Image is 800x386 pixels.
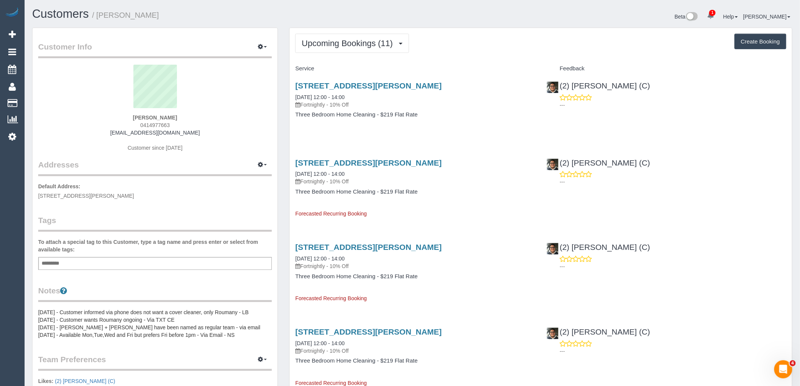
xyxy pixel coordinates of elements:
[295,243,442,251] a: [STREET_ADDRESS][PERSON_NAME]
[38,193,134,199] span: [STREET_ADDRESS][PERSON_NAME]
[295,295,367,301] span: Forecasted Recurring Booking
[295,327,442,336] a: [STREET_ADDRESS][PERSON_NAME]
[38,41,272,58] legend: Customer Info
[5,8,20,18] img: Automaid Logo
[547,243,558,254] img: (2) Roumany Gergis (C)
[295,81,442,90] a: [STREET_ADDRESS][PERSON_NAME]
[560,263,786,270] p: ---
[547,327,650,336] a: (2) [PERSON_NAME] (C)
[128,145,183,151] span: Customer since [DATE]
[38,215,272,232] legend: Tags
[295,94,344,100] a: [DATE] 12:00 - 14:00
[560,101,786,109] p: ---
[295,171,344,177] a: [DATE] 12:00 - 14:00
[295,65,535,72] h4: Service
[295,256,344,262] a: [DATE] 12:00 - 14:00
[675,14,698,20] a: Beta
[743,14,791,20] a: [PERSON_NAME]
[302,39,397,48] span: Upcoming Bookings (11)
[547,65,786,72] h4: Feedback
[735,34,786,50] button: Create Booking
[560,178,786,186] p: ---
[38,183,81,190] label: Default Address:
[295,101,535,109] p: Fortnightly - 10% Off
[295,178,535,185] p: Fortnightly - 10% Off
[709,10,716,16] span: 1
[547,243,650,251] a: (2) [PERSON_NAME] (C)
[38,377,53,385] label: Likes:
[38,238,272,253] label: To attach a special tag to this Customer, type a tag name and press enter or select from availabl...
[92,11,159,19] small: / [PERSON_NAME]
[295,340,344,346] a: [DATE] 12:00 - 14:00
[295,112,535,118] h4: Three Bedroom Home Cleaning - $219 Flat Rate
[38,354,272,371] legend: Team Preferences
[295,347,535,355] p: Fortnightly - 10% Off
[55,378,115,384] a: (2) [PERSON_NAME] (C)
[703,8,718,24] a: 1
[547,159,558,170] img: (2) Roumany Gergis (C)
[723,14,738,20] a: Help
[774,360,792,378] iframe: Intercom live chat
[547,81,650,90] a: (2) [PERSON_NAME] (C)
[110,130,200,136] a: [EMAIL_ADDRESS][DOMAIN_NAME]
[547,82,558,93] img: (2) Roumany Gergis (C)
[133,115,177,121] strong: [PERSON_NAME]
[560,347,786,355] p: ---
[295,211,367,217] span: Forecasted Recurring Booking
[547,328,558,339] img: (2) Roumany Gergis (C)
[547,158,650,167] a: (2) [PERSON_NAME] (C)
[140,122,170,128] span: 0414977663
[38,285,272,302] legend: Notes
[685,12,698,22] img: New interface
[295,273,535,280] h4: Three Bedroom Home Cleaning - $219 Flat Rate
[295,262,535,270] p: Fortnightly - 10% Off
[295,34,409,53] button: Upcoming Bookings (11)
[295,358,535,364] h4: Three Bedroom Home Cleaning - $219 Flat Rate
[32,7,89,20] a: Customers
[295,380,367,386] span: Forecasted Recurring Booking
[38,308,272,339] pre: [DATE] - Customer informed via phone does not want a cover cleaner, only Roumany - LB [DATE] - Cu...
[295,189,535,195] h4: Three Bedroom Home Cleaning - $219 Flat Rate
[295,158,442,167] a: [STREET_ADDRESS][PERSON_NAME]
[790,360,796,366] span: 4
